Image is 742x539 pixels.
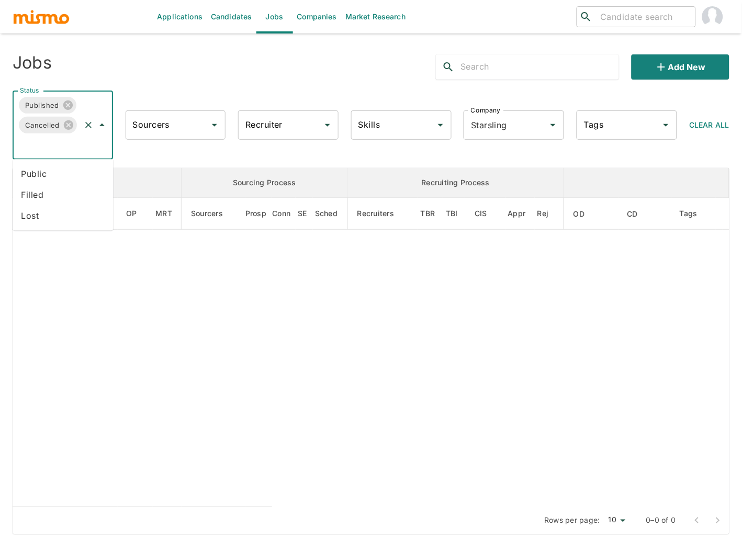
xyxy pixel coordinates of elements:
[320,118,335,132] button: Open
[13,184,113,205] li: Filled
[433,118,448,132] button: Open
[182,168,348,198] th: Sourcing Process
[13,163,113,184] li: Public
[418,198,443,230] th: To Be Reviewed
[347,198,418,230] th: Recruiters
[313,198,347,230] th: Sched
[19,99,65,111] span: Published
[564,198,619,230] th: Onboarding Date
[13,205,113,226] li: Lost
[19,117,77,133] div: Cancelled
[19,119,66,131] span: Cancelled
[13,52,52,73] h4: Jobs
[182,198,245,230] th: Sourcers
[95,118,109,132] button: Close
[13,9,70,25] img: logo
[153,198,181,230] th: Market Research Total
[671,198,716,230] th: Tags
[13,168,729,507] table: enhanced table
[505,198,535,230] th: Approved
[471,106,501,115] label: Company
[443,198,465,230] th: To Be Interviewed
[535,198,564,230] th: Rejected
[659,118,673,132] button: Open
[81,118,96,132] button: Clear
[347,168,564,198] th: Recruiting Process
[690,120,729,129] span: Clear All
[465,198,505,230] th: Client Interview Scheduled
[627,208,652,220] span: CD
[272,198,296,230] th: Connections
[118,198,153,230] th: Open Positions
[597,9,691,24] input: Candidate search
[296,198,313,230] th: Sent Emails
[20,86,39,95] label: Status
[19,97,76,114] div: Published
[619,198,672,230] th: Created At
[207,118,222,132] button: Open
[546,118,560,132] button: Open
[436,54,461,80] button: search
[646,515,676,526] p: 0–0 of 0
[604,513,629,528] div: 10
[461,59,620,75] input: Search
[574,208,599,220] span: OD
[545,515,601,526] p: Rows per page:
[632,54,729,80] button: Add new
[702,6,723,27] img: Carmen Vilachá
[245,198,273,230] th: Prospects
